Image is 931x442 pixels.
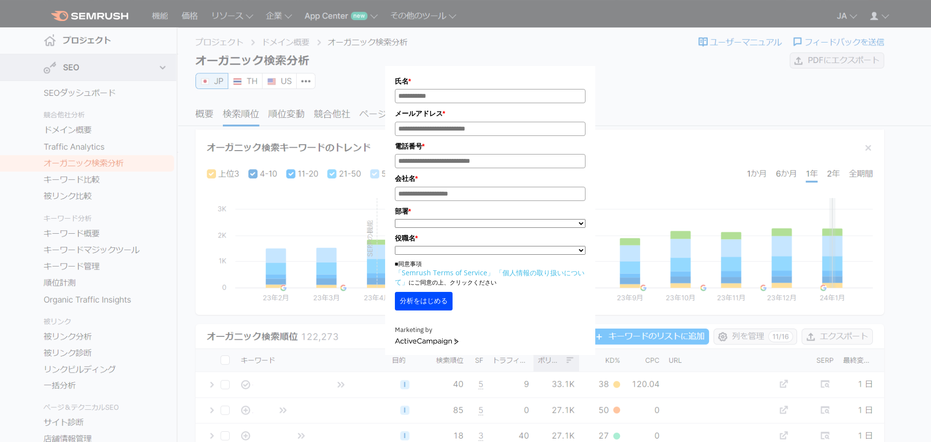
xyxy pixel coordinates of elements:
[395,206,585,217] label: 部署
[395,268,585,287] a: 「個人情報の取り扱いについて」
[395,268,494,277] a: 「Semrush Terms of Service」
[395,292,453,310] button: 分析をはじめる
[395,260,585,287] p: ■同意事項 にご同意の上、クリックください
[395,141,585,152] label: 電話番号
[395,233,585,243] label: 役職名
[395,173,585,184] label: 会社名
[395,76,585,87] label: 氏名
[395,108,585,119] label: メールアドレス
[395,325,585,335] div: Marketing by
